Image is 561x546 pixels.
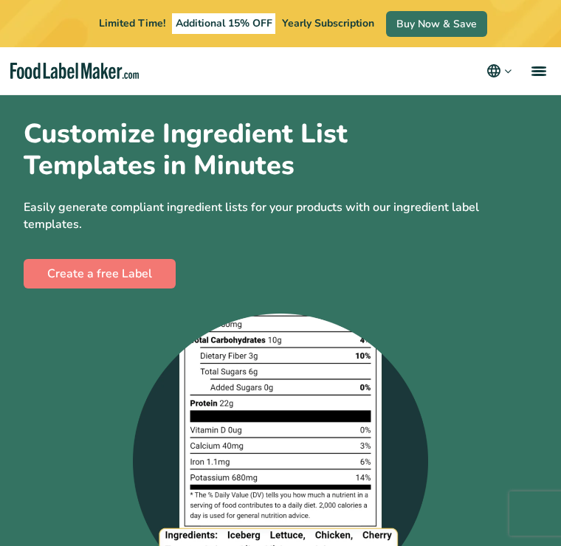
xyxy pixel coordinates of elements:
span: Yearly Subscription [282,16,374,30]
a: menu [514,47,561,94]
span: Additional 15% OFF [172,13,276,34]
a: Create a free Label [24,259,176,288]
p: Easily generate compliant ingredient lists for your products with our ingredient label templates. [24,199,537,232]
a: Buy Now & Save [386,11,487,37]
h1: Customize Ingredient List Templates in Minutes [24,118,348,182]
span: Limited Time! [99,16,165,30]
